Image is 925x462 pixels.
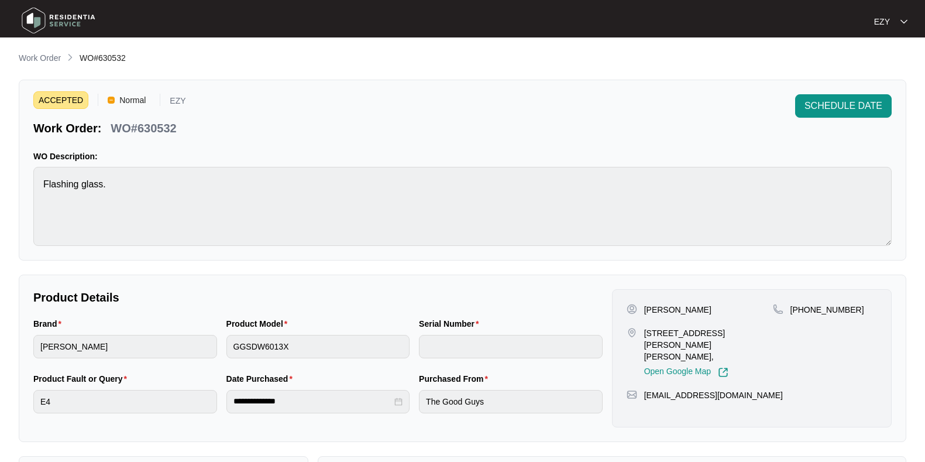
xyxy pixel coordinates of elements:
input: Brand [33,335,217,358]
label: Brand [33,318,66,330]
label: Serial Number [419,318,483,330]
label: Product Fault or Query [33,373,132,385]
p: Work Order: [33,120,101,136]
input: Date Purchased [233,395,393,408]
img: Vercel Logo [108,97,115,104]
input: Product Model [226,335,410,358]
img: residentia service logo [18,3,99,38]
img: dropdown arrow [900,19,907,25]
p: EZY [874,16,890,28]
img: Link-External [718,367,728,378]
button: SCHEDULE DATE [795,94,892,118]
span: Normal [115,91,150,109]
span: ACCEPTED [33,91,88,109]
p: EZY [170,97,185,109]
a: Work Order [16,52,63,65]
p: WO Description: [33,150,892,162]
p: Work Order [19,52,61,64]
label: Product Model [226,318,293,330]
input: Product Fault or Query [33,390,217,413]
p: [PERSON_NAME] [644,304,711,316]
label: Purchased From [419,373,493,385]
input: Purchased From [419,390,603,413]
a: Open Google Map [644,367,728,378]
p: [EMAIL_ADDRESS][DOMAIN_NAME] [644,389,783,401]
span: SCHEDULE DATE [804,99,882,113]
input: Serial Number [419,335,603,358]
img: user-pin [627,304,637,314]
img: chevron-right [66,53,75,62]
label: Date Purchased [226,373,297,385]
p: [STREET_ADDRESS][PERSON_NAME][PERSON_NAME], [644,327,773,362]
img: map-pin [773,304,783,314]
p: [PHONE_NUMBER] [790,304,864,316]
img: map-pin [627,389,637,400]
span: WO#630532 [80,53,126,63]
p: Product Details [33,289,603,306]
p: WO#630532 [111,120,176,136]
textarea: Flashing glass. [33,167,892,246]
img: map-pin [627,327,637,338]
